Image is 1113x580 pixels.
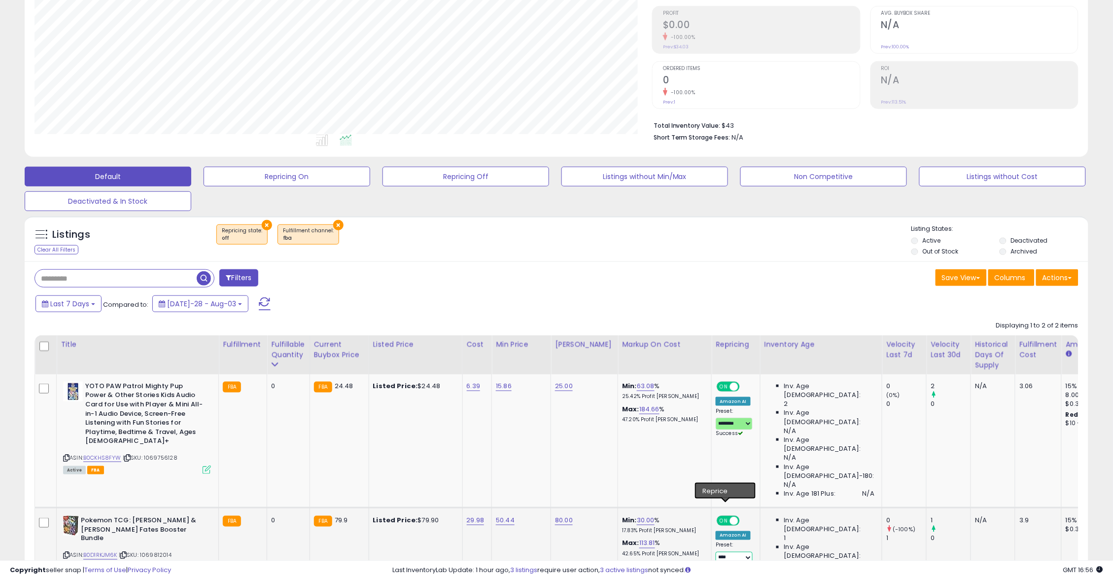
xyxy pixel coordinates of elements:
small: -100.00% [667,89,696,96]
span: FBA [87,466,104,474]
div: seller snap | | [10,566,171,575]
div: Amazon AI [716,531,750,540]
button: × [333,220,344,230]
h2: 0 [663,74,860,88]
h2: $0.00 [663,19,860,33]
p: 25.42% Profit [PERSON_NAME] [622,393,704,400]
div: % [622,516,704,534]
div: Clear All Filters [35,245,78,254]
small: (0%) [886,391,900,399]
div: % [622,405,704,423]
button: Filters [219,269,258,287]
div: ASIN: [63,382,211,473]
span: Avg. Buybox Share [881,11,1078,16]
div: Velocity Last 7d [886,339,922,360]
b: YOTO PAW Patrol Mighty Pup Power & Other Stories Kids Audio Card for Use with Player & Mini All-i... [85,382,205,448]
img: 61qi8mlk7zL._SL40_.jpg [63,516,78,536]
b: Min: [622,515,637,525]
p: 17.83% Profit [PERSON_NAME] [622,527,704,534]
h5: Listings [52,228,90,242]
div: Current Buybox Price [314,339,365,360]
div: 0 [886,399,926,408]
div: Velocity Last 30d [931,339,967,360]
a: 63.08 [637,381,655,391]
p: 42.65% Profit [PERSON_NAME] [622,551,704,558]
span: 24.48 [335,381,353,391]
img: 41TkImYCTBL._SL40_.jpg [63,382,83,401]
a: 15.86 [496,381,512,391]
div: Historical Days Of Supply [975,339,1011,370]
a: B0CKHS8FYW [83,454,121,462]
div: 1 [886,534,926,543]
h2: N/A [881,19,1078,33]
a: 3 listings [510,565,537,575]
span: Inv. Age [DEMOGRAPHIC_DATA]: [784,408,874,426]
div: N/A [975,516,1008,525]
span: ON [718,517,730,525]
div: Inventory Age [765,339,878,350]
div: % [622,539,704,557]
b: Total Inventory Value: [654,121,721,130]
button: Non Competitive [740,167,907,186]
div: $24.48 [373,382,455,391]
small: Amazon Fees. [1066,350,1072,359]
span: Profit [663,11,860,16]
span: N/A [784,453,796,462]
label: Archived [1010,247,1037,255]
div: Preset: [716,542,752,564]
a: Privacy Policy [128,565,171,575]
button: Repricing Off [383,167,549,186]
div: Fulfillment [223,339,263,350]
span: OFF [738,517,754,525]
div: 0 [931,399,971,408]
span: ON [718,382,730,391]
label: Out of Stock [923,247,959,255]
small: Prev: 100.00% [881,44,909,50]
span: OFF [738,382,754,391]
a: 25.00 [555,381,573,391]
th: The percentage added to the cost of goods (COGS) that forms the calculator for Min & Max prices. [618,335,712,374]
span: All listings currently available for purchase on Amazon [63,466,86,474]
div: Markup on Cost [622,339,707,350]
div: 0 [886,516,926,525]
div: N/A [975,382,1008,391]
button: Deactivated & In Stock [25,191,191,211]
span: 2 [784,399,788,408]
button: [DATE]-28 - Aug-03 [152,295,248,312]
div: 1 [931,516,971,525]
span: Inv. Age [DEMOGRAPHIC_DATA]: [784,516,874,534]
span: [DATE]-28 - Aug-03 [167,299,236,309]
span: N/A [863,489,874,498]
small: FBA [314,516,332,527]
a: 29.98 [467,515,485,525]
div: 2 [931,382,971,391]
span: Inv. Age [DEMOGRAPHIC_DATA]: [784,382,874,399]
button: Default [25,167,191,186]
button: Save View [936,269,987,286]
small: (-100%) [893,525,915,533]
div: Listed Price [373,339,458,350]
span: N/A [732,133,744,142]
b: Listed Price: [373,381,418,391]
p: 47.20% Profit [PERSON_NAME] [622,416,704,423]
div: fba [283,235,334,242]
div: Repricing [716,339,756,350]
div: Displaying 1 to 2 of 2 items [996,321,1078,330]
b: Pokemon TCG: [PERSON_NAME] & [PERSON_NAME] Fates Booster Bundle [81,516,201,546]
span: 2025-08-11 16:56 GMT [1063,565,1103,575]
span: | SKU: 1069812014 [119,551,172,559]
h2: N/A [881,74,1078,88]
div: Title [61,339,214,350]
div: 3.06 [1019,382,1054,391]
small: -100.00% [667,34,696,41]
small: Prev: 1 [663,99,675,105]
span: Repricing state : [222,227,262,242]
div: 0 [931,534,971,543]
div: $79.90 [373,516,455,525]
small: FBA [223,382,241,393]
a: 80.00 [555,515,573,525]
span: Last 7 Days [50,299,89,309]
li: $43 [654,119,1071,131]
button: Actions [1036,269,1078,286]
a: 50.44 [496,515,515,525]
